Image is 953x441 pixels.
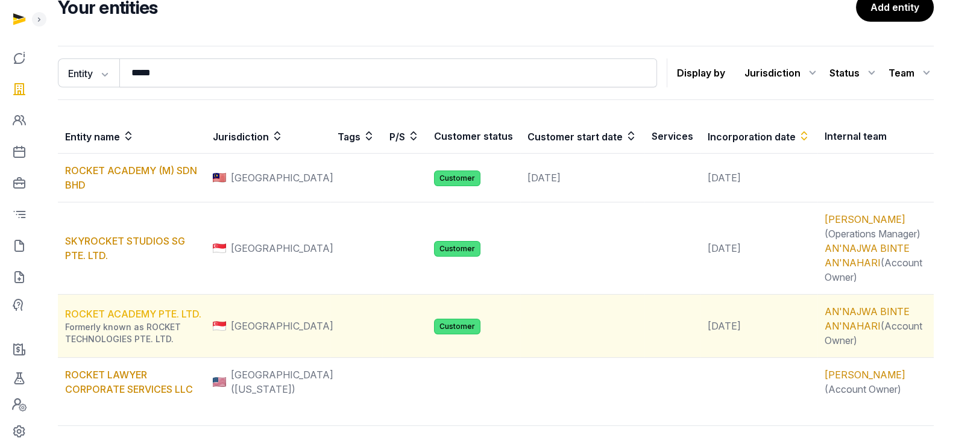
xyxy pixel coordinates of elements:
th: Incorporation date [700,119,817,154]
div: (Account Owner) [825,367,926,396]
td: [DATE] [700,202,817,295]
a: ROCKET ACADEMY PTE. LTD. [65,308,201,320]
span: Customer [434,319,480,334]
th: Jurisdiction [206,119,330,154]
th: Tags [330,119,382,154]
th: Entity name [58,119,206,154]
td: [DATE] [700,295,817,358]
th: Customer status [427,119,520,154]
th: Internal team [817,119,934,154]
div: Team [889,63,934,83]
th: Services [644,119,700,154]
a: ROCKET ACADEMY (M) SDN BHD [65,164,197,191]
button: Entity [58,58,119,87]
a: SKYROCKET STUDIOS SG PTE. LTD. [65,235,185,261]
p: Display by [677,63,725,83]
span: [GEOGRAPHIC_DATA] [231,241,333,255]
td: [DATE] [520,154,644,202]
a: AN'NAJWA BINTE AN'NAHARI [825,242,910,269]
span: Customer [434,241,480,257]
div: (Account Owner) [825,304,926,348]
a: ROCKET LAWYER CORPORATE SERVICES LLC [65,369,193,395]
th: Customer start date [520,119,644,154]
a: AN'NAJWA BINTE AN'NAHARI [825,305,910,332]
th: P/S [382,119,427,154]
a: [PERSON_NAME] [825,369,905,381]
div: Status [829,63,879,83]
span: [GEOGRAPHIC_DATA] [231,170,333,185]
span: [GEOGRAPHIC_DATA] ([US_STATE]) [231,367,333,396]
div: Formerly known as ROCKET TECHNOLOGIES PTE. LTD. [65,321,205,345]
td: [DATE] [700,154,817,202]
div: (Account Owner) [825,241,926,284]
div: (Operations Manager) [825,212,926,241]
span: Customer [434,170,480,186]
a: [PERSON_NAME] [825,213,905,225]
div: Jurisdiction [744,63,820,83]
span: [GEOGRAPHIC_DATA] [231,319,333,333]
